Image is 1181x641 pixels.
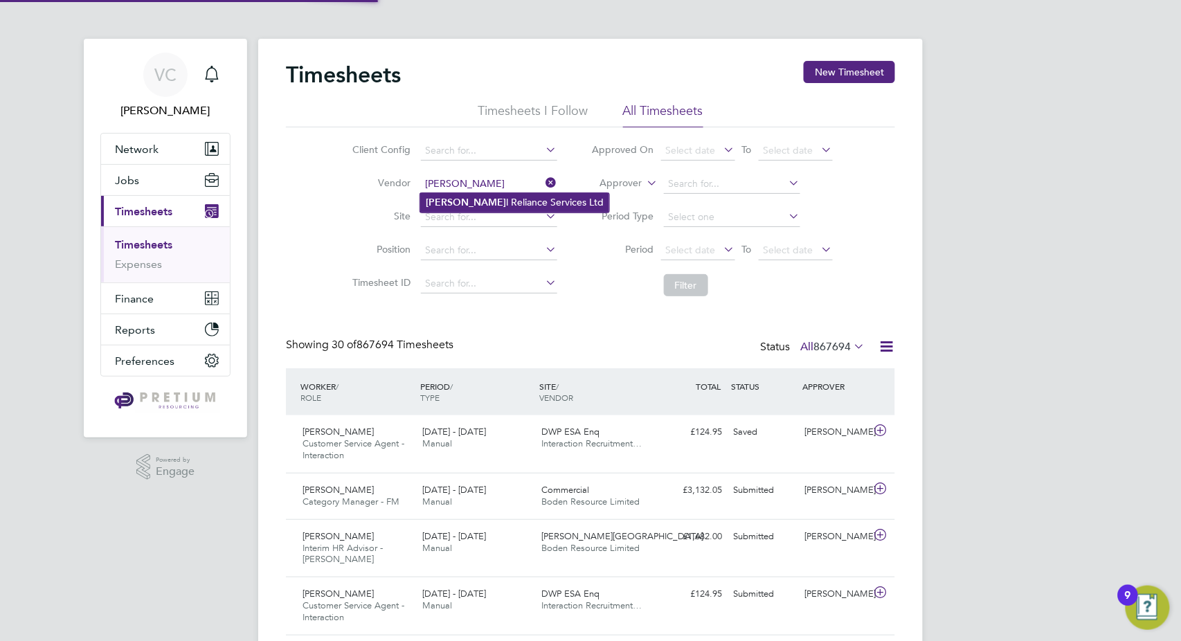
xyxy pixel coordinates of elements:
[422,599,452,611] span: Manual
[101,226,230,282] div: Timesheets
[557,381,559,392] span: /
[542,530,704,542] span: [PERSON_NAME][GEOGRAPHIC_DATA]
[666,244,716,256] span: Select date
[450,381,453,392] span: /
[115,323,155,336] span: Reports
[580,177,642,190] label: Approver
[592,210,654,222] label: Period Type
[800,374,872,399] div: APPROVER
[422,496,452,507] span: Manual
[666,144,716,156] span: Select date
[421,174,557,194] input: Search for...
[100,102,231,119] span: Valentina Cerulli
[349,276,411,289] label: Timesheet ID
[101,314,230,345] button: Reports
[696,381,721,392] span: TOTAL
[623,102,703,127] li: All Timesheets
[115,205,172,218] span: Timesheets
[422,437,452,449] span: Manual
[738,240,756,258] span: To
[101,345,230,376] button: Preferences
[303,437,404,461] span: Customer Service Agent - Interaction
[297,374,417,410] div: WORKER
[111,390,219,413] img: pretium-logo-retina.png
[286,338,456,352] div: Showing
[422,542,452,554] span: Manual
[286,61,401,89] h2: Timesheets
[303,588,374,599] span: [PERSON_NAME]
[303,484,374,496] span: [PERSON_NAME]
[804,61,895,83] button: New Timesheet
[349,177,411,189] label: Vendor
[664,174,800,194] input: Search for...
[728,583,800,606] div: Submitted
[728,525,800,548] div: Submitted
[728,479,800,502] div: Submitted
[542,437,642,449] span: Interaction Recruitment…
[478,102,588,127] li: Timesheets I Follow
[100,390,231,413] a: Go to home page
[800,583,872,606] div: [PERSON_NAME]
[426,197,506,208] b: [PERSON_NAME]
[813,340,851,354] span: 867694
[656,479,728,502] div: £3,132.05
[115,354,174,368] span: Preferences
[84,39,247,437] nav: Main navigation
[336,381,339,392] span: /
[101,134,230,164] button: Network
[800,340,865,354] label: All
[115,258,162,271] a: Expenses
[101,283,230,314] button: Finance
[115,174,139,187] span: Jobs
[303,530,374,542] span: [PERSON_NAME]
[101,196,230,226] button: Timesheets
[332,338,357,352] span: 30 of
[332,338,453,352] span: 867694 Timesheets
[421,241,557,260] input: Search for...
[136,454,195,480] a: Powered byEngage
[300,392,321,403] span: ROLE
[540,392,574,403] span: VENDOR
[420,193,609,212] li: l Reliance Services Ltd
[154,66,177,84] span: VC
[422,530,486,542] span: [DATE] - [DATE]
[349,143,411,156] label: Client Config
[542,599,642,611] span: Interaction Recruitment…
[422,484,486,496] span: [DATE] - [DATE]
[115,238,172,251] a: Timesheets
[156,466,195,478] span: Engage
[422,426,486,437] span: [DATE] - [DATE]
[1126,586,1170,630] button: Open Resource Center, 9 new notifications
[101,165,230,195] button: Jobs
[760,338,867,357] div: Status
[537,374,656,410] div: SITE
[421,141,557,161] input: Search for...
[303,496,399,507] span: Category Manager - FM
[349,210,411,222] label: Site
[728,374,800,399] div: STATUS
[303,599,404,623] span: Customer Service Agent - Interaction
[800,421,872,444] div: [PERSON_NAME]
[421,274,557,294] input: Search for...
[1125,595,1131,613] div: 9
[764,244,813,256] span: Select date
[764,144,813,156] span: Select date
[156,454,195,466] span: Powered by
[303,426,374,437] span: [PERSON_NAME]
[656,525,728,548] div: £1,682.00
[303,542,383,566] span: Interim HR Advisor - [PERSON_NAME]
[542,484,590,496] span: Commercial
[664,208,800,227] input: Select one
[420,392,440,403] span: TYPE
[115,292,154,305] span: Finance
[738,141,756,159] span: To
[422,588,486,599] span: [DATE] - [DATE]
[728,421,800,444] div: Saved
[542,588,600,599] span: DWP ESA Enq
[421,208,557,227] input: Search for...
[664,274,708,296] button: Filter
[542,496,640,507] span: Boden Resource Limited
[800,525,872,548] div: [PERSON_NAME]
[115,143,159,156] span: Network
[542,542,640,554] span: Boden Resource Limited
